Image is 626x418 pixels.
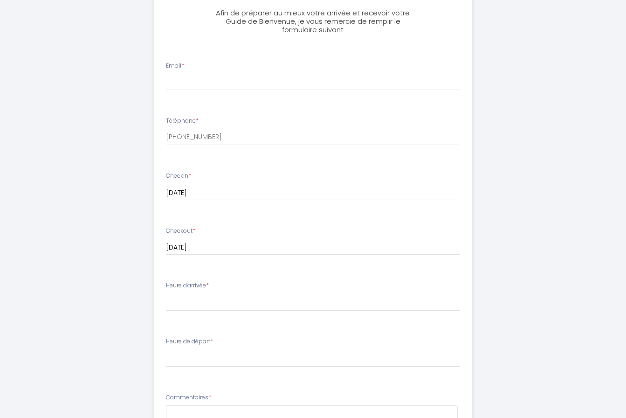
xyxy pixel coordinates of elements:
h3: Afin de préparer au mieux votre arrivée et recevoir votre Guide de Bienvenue, je vous remercie de... [209,9,417,34]
label: Checkout [166,227,195,236]
label: Heure de départ [166,337,213,346]
label: Commentaires [166,393,211,402]
label: Heure d'arrivée [166,281,209,290]
label: Email [166,62,184,70]
label: Checkin [166,172,191,181]
label: Téléphone [166,117,199,125]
